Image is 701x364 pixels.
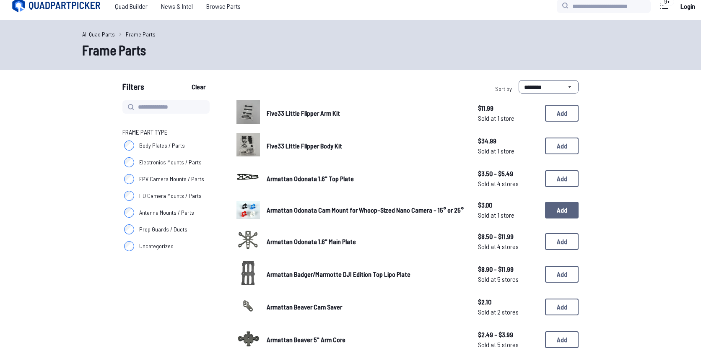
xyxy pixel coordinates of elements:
[124,191,134,201] input: HD Camera Mounts / Parts
[545,331,579,348] button: Add
[545,299,579,315] button: Add
[545,170,579,187] button: Add
[267,142,342,150] span: Five33 Little Flipper Body Kit
[478,136,538,146] span: $34.99
[478,330,538,340] span: $2.49 - $3.99
[545,266,579,283] button: Add
[139,225,187,234] span: Prop Guards / Ducts
[82,40,619,60] h1: Frame Parts
[139,175,204,183] span: FPV Camera Mounts / Parts
[267,108,465,118] a: Five33 Little Flipper Arm Kit
[236,133,260,159] a: image
[82,30,115,39] a: All Quad Parts
[236,294,260,320] a: image
[236,129,260,161] img: image
[545,138,579,154] button: Add
[236,327,260,350] img: image
[236,251,260,295] img: image
[478,242,538,252] span: Sold at 4 stores
[267,302,465,312] a: Armattan Beaver Cam Saver
[478,146,538,156] span: Sold at 1 store
[236,198,260,222] a: image
[124,241,134,251] input: Uncategorized
[126,30,156,39] a: Frame Parts
[267,335,465,345] a: Armattan Beaver 5" Arm Core
[267,109,340,117] span: Five33 Little Flipper Arm Kit
[236,166,260,189] img: image
[236,100,260,126] a: image
[139,158,202,166] span: Electronics Mounts / Parts
[124,140,134,151] input: Body Plates / Parts
[267,303,342,311] span: Armattan Beaver Cam Saver
[124,224,134,234] input: Prop Guards / Ducts
[267,174,465,184] a: Armattan Odonata 1.6" Top Plate
[236,261,260,287] a: image
[267,174,354,182] span: Armattan Odonata 1.6" Top Plate
[139,141,185,150] span: Body Plates / Parts
[267,237,465,247] a: Armattan Odonata 1.6" Main Plate
[545,233,579,250] button: Add
[139,242,174,250] span: Uncategorized
[236,201,260,219] img: image
[139,208,194,217] span: Antenna Mounts / Parts
[478,169,538,179] span: $3.50 - $5.49
[478,179,538,189] span: Sold at 4 stores
[478,103,538,113] span: $11.99
[267,206,464,214] span: Armattan Odonata Cam Mount for Whoop-Sized Nano Camera - 15° or 25°
[267,335,345,343] span: Armattan Beaver 5" Arm Core
[478,210,538,220] span: Sold at 1 store
[478,264,538,274] span: $8.90 - $11.99
[478,297,538,307] span: $2.10
[236,96,260,128] img: image
[236,327,260,353] a: image
[478,231,538,242] span: $8.50 - $11.99
[267,269,465,279] a: Armattan Badger/Marmotte DJI Edition Top Lipo Plate
[478,307,538,317] span: Sold at 2 stores
[124,157,134,167] input: Electronics Mounts / Parts
[478,113,538,123] span: Sold at 1 store
[267,141,465,151] a: Five33 Little Flipper Body Kit
[478,200,538,210] span: $3.00
[124,208,134,218] input: Antenna Mounts / Parts
[236,229,260,252] img: image
[124,174,134,184] input: FPV Camera Mounts / Parts
[122,80,144,97] span: Filters
[545,202,579,218] button: Add
[122,127,168,137] span: Frame Part Type
[236,166,260,192] a: image
[478,340,538,350] span: Sold at 5 stores
[267,205,465,215] a: Armattan Odonata Cam Mount for Whoop-Sized Nano Camera - 15° or 25°
[495,85,512,92] span: Sort by
[519,80,579,94] select: Sort by
[267,237,356,245] span: Armattan Odonata 1.6" Main Plate
[267,270,410,278] span: Armattan Badger/Marmotte DJI Edition Top Lipo Plate
[236,294,260,317] img: image
[236,229,260,255] a: image
[478,274,538,284] span: Sold at 5 stores
[139,192,202,200] span: HD Camera Mounts / Parts
[545,105,579,122] button: Add
[184,80,213,94] button: Clear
